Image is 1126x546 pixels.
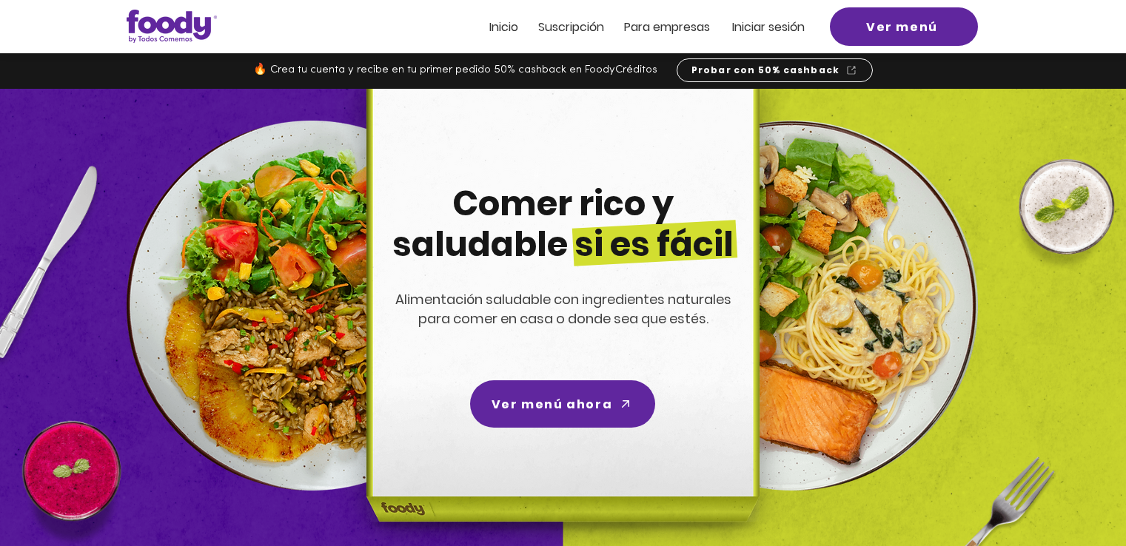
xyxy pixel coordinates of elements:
span: Ver menú [866,18,938,36]
a: Ver menú ahora [470,380,655,428]
a: Ver menú [830,7,978,46]
span: 🔥 Crea tu cuenta y recibe en tu primer pedido 50% cashback en FoodyCréditos [253,64,657,75]
span: ra empresas [638,18,710,36]
span: Probar con 50% cashback [691,64,840,77]
a: Iniciar sesión [732,21,805,33]
span: Pa [624,18,638,36]
img: Logo_Foody V2.0.0 (3).png [127,10,217,43]
a: Probar con 50% cashback [677,58,873,82]
img: left-dish-compress.png [127,121,497,491]
span: Iniciar sesión [732,18,805,36]
span: Ver menú ahora [492,395,612,414]
span: Comer rico y saludable si es fácil [392,180,734,268]
span: Alimentación saludable con ingredientes naturales para comer en casa o donde sea que estés. [395,290,731,328]
span: Inicio [489,18,518,36]
a: Suscripción [538,21,604,33]
span: Suscripción [538,18,604,36]
a: Para empresas [624,21,710,33]
a: Inicio [489,21,518,33]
